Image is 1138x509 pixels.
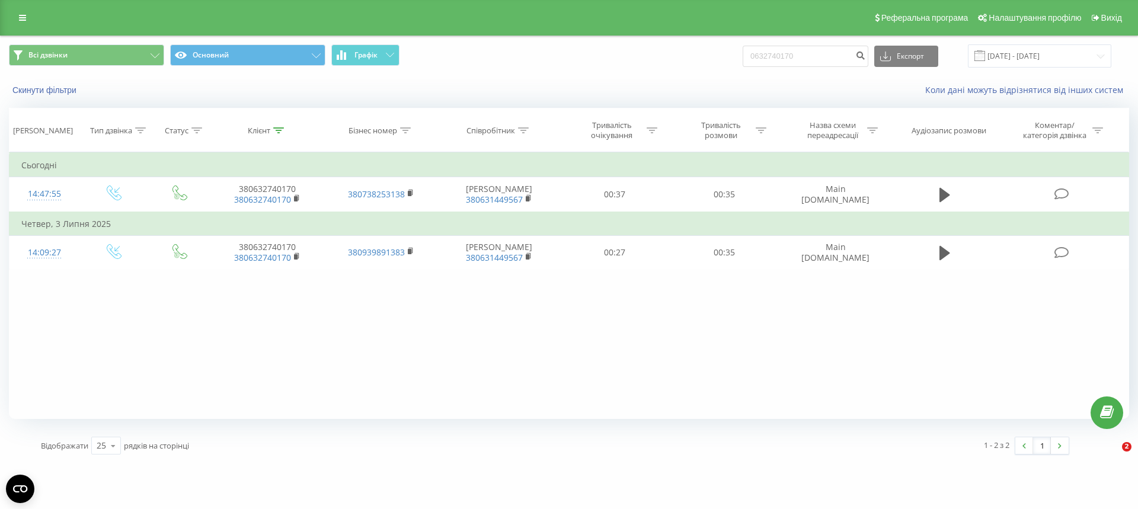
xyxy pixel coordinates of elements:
div: Бізнес номер [349,126,397,136]
td: 00:37 [560,177,669,212]
button: Експорт [874,46,938,67]
a: 1 [1033,437,1051,454]
button: Всі дзвінки [9,44,164,66]
a: 380631449567 [466,194,523,205]
div: Тип дзвінка [90,126,132,136]
td: [PERSON_NAME] [437,177,560,212]
td: [PERSON_NAME] [437,235,560,270]
td: Main [DOMAIN_NAME] [779,177,893,212]
a: 380632740170 [234,252,291,263]
span: Відображати [41,440,88,451]
div: 25 [97,440,106,452]
div: 1 - 2 з 2 [984,439,1009,451]
div: Коментар/категорія дзвінка [1020,120,1089,140]
div: Співробітник [466,126,515,136]
button: Графік [331,44,399,66]
div: Тривалість розмови [689,120,753,140]
input: Пошук за номером [743,46,868,67]
div: [PERSON_NAME] [13,126,73,136]
span: Графік [354,51,378,59]
span: Вихід [1101,13,1122,23]
td: 380632740170 [210,235,324,270]
div: Тривалість очікування [580,120,644,140]
a: 380939891383 [348,247,405,258]
td: 00:35 [669,235,778,270]
td: 00:35 [669,177,778,212]
button: Open CMP widget [6,475,34,503]
div: Аудіозапис розмови [912,126,986,136]
td: Сьогодні [9,153,1129,177]
span: Реферальна програма [881,13,968,23]
span: рядків на сторінці [124,440,189,451]
a: Коли дані можуть відрізнятися вiд інших систем [925,84,1129,95]
a: 380738253138 [348,188,405,200]
div: Клієнт [248,126,270,136]
td: 00:27 [560,235,669,270]
div: 14:47:55 [21,183,68,206]
a: 380631449567 [466,252,523,263]
a: 380632740170 [234,194,291,205]
button: Скинути фільтри [9,85,82,95]
iframe: Intercom live chat [1098,442,1126,470]
div: 14:09:27 [21,241,68,264]
div: Назва схеми переадресації [801,120,864,140]
span: 2 [1122,442,1131,452]
button: Основний [170,44,325,66]
td: Четвер, 3 Липня 2025 [9,212,1129,236]
td: Main [DOMAIN_NAME] [779,235,893,270]
td: 380632740170 [210,177,324,212]
span: Налаштування профілю [989,13,1081,23]
div: Статус [165,126,188,136]
span: Всі дзвінки [28,50,68,60]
